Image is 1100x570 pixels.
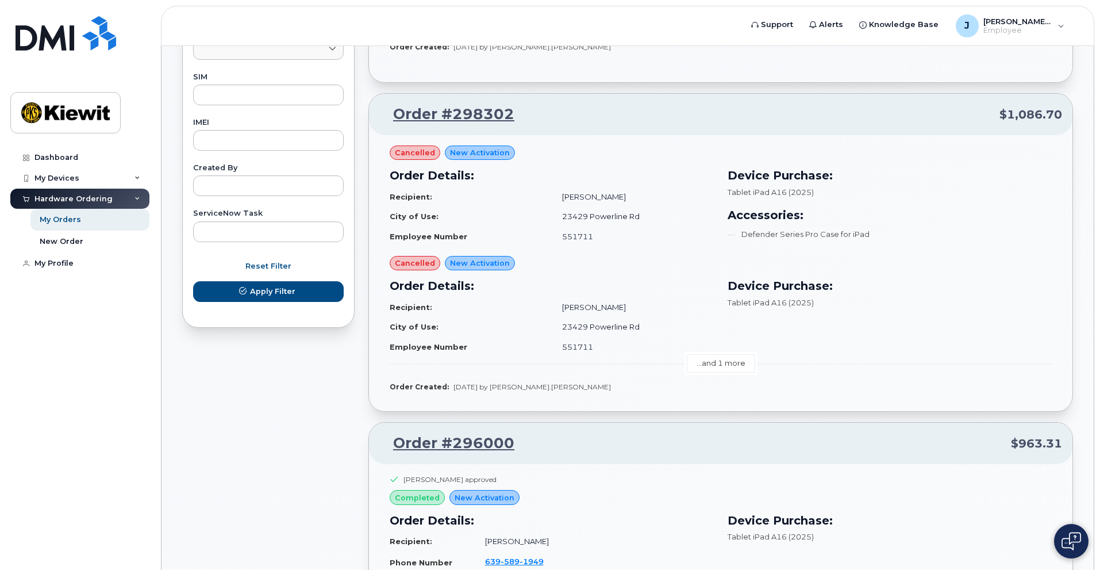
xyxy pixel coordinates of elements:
label: ServiceNow Task [193,210,344,217]
span: Alerts [819,19,843,30]
span: Support [761,19,793,30]
a: Alerts [801,13,851,36]
strong: Phone Number [390,558,452,567]
span: [DATE] by [PERSON_NAME].[PERSON_NAME] [453,382,611,391]
span: New Activation [450,147,510,158]
img: Open chat [1061,532,1081,550]
span: cancelled [395,147,435,158]
strong: City of Use: [390,212,439,221]
strong: Recipient: [390,192,432,201]
span: completed [395,492,440,503]
span: Knowledge Base [869,19,939,30]
button: Apply Filter [193,281,344,302]
strong: Order Created: [390,43,449,51]
span: 639 [485,557,544,566]
span: $963.31 [1011,435,1062,452]
strong: Employee Number [390,232,467,241]
td: 551711 [552,337,714,357]
div: Johanna.Wollenhaupt [948,14,1072,37]
strong: Recipient: [390,303,432,312]
td: [PERSON_NAME] [552,187,714,207]
td: 23429 Powerline Rd [552,317,714,337]
a: Support [743,13,801,36]
h3: Device Purchase: [728,277,1052,294]
a: Order #296000 [379,433,514,454]
strong: Order Created: [390,382,449,391]
span: [DATE] by [PERSON_NAME].[PERSON_NAME] [453,43,611,51]
a: 6395891949 [485,557,557,566]
strong: Employee Number [390,342,467,351]
span: $1,086.70 [999,106,1062,123]
label: IMEI [193,119,344,127]
span: J [964,19,970,33]
span: 1949 [520,557,544,566]
span: Tablet iPad A16 (2025) [728,532,814,541]
h3: Device Purchase: [728,167,1052,184]
td: [PERSON_NAME] [552,297,714,317]
div: [PERSON_NAME] approved [403,475,497,484]
span: Employee [983,26,1052,35]
span: Tablet iPad A16 (2025) [728,298,814,307]
h3: Order Details: [390,167,714,184]
td: 23429 Powerline Rd [552,206,714,227]
span: New Activation [455,492,514,503]
li: Defender Series Pro Case for iPad [728,229,1052,240]
h3: Order Details: [390,277,714,294]
span: New Activation [450,258,510,269]
label: SIM [193,74,344,81]
td: 551711 [552,227,714,247]
td: [PERSON_NAME] [475,531,714,552]
span: Tablet iPad A16 (2025) [728,188,814,197]
span: [PERSON_NAME].[PERSON_NAME] [983,17,1052,26]
label: Created By [193,165,344,172]
span: 589 [501,557,520,566]
span: Reset Filter [245,261,291,271]
strong: Recipient: [390,537,432,546]
span: cancelled [395,258,435,269]
a: Order #298302 [379,104,514,125]
button: Reset Filter [193,256,344,277]
h3: Device Purchase: [728,512,1052,529]
h3: Order Details: [390,512,714,529]
strong: City of Use: [390,322,439,331]
h3: Accessories: [728,206,1052,224]
a: Knowledge Base [851,13,947,36]
a: ...and 1 more [687,354,755,372]
span: Apply Filter [250,286,295,297]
